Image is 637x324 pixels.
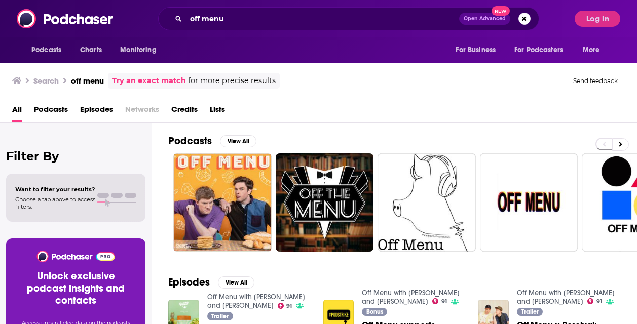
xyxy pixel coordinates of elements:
button: open menu [576,40,613,60]
input: Search podcasts, credits, & more... [186,11,459,27]
span: For Business [456,43,496,57]
button: View All [220,135,256,147]
img: Podchaser - Follow, Share and Rate Podcasts [36,251,116,262]
span: For Podcasters [514,43,563,57]
span: Trailer [211,313,229,319]
span: New [492,6,510,16]
a: PodcastsView All [168,135,256,147]
a: 91 [278,303,292,309]
h2: Filter By [6,149,145,164]
a: 91 [432,298,447,304]
h3: Search [33,76,59,86]
a: Podcasts [34,101,68,122]
button: Log In [575,11,620,27]
span: Monitoring [120,43,156,57]
img: Podchaser - Follow, Share and Rate Podcasts [17,9,114,28]
a: Off Menu with Ed Gamble and James Acaster [517,289,615,306]
a: 91 [587,298,602,304]
button: open menu [448,40,508,60]
a: Off Menu with Ed Gamble and James Acaster [207,293,305,310]
span: Podcasts [31,43,61,57]
span: Open Advanced [464,16,506,21]
span: Want to filter your results? [15,186,95,193]
button: View All [218,276,254,289]
button: open menu [508,40,578,60]
a: Try an exact match [112,75,186,87]
h2: Podcasts [168,135,212,147]
span: Choose a tab above to access filters. [15,196,95,210]
a: Credits [171,101,198,122]
h2: Episodes [168,276,210,289]
a: Episodes [80,101,113,122]
a: All [12,101,22,122]
span: Bonus [366,309,383,315]
a: Charts [73,40,108,60]
span: 91 [286,304,292,308]
h3: Unlock exclusive podcast insights and contacts [18,270,133,307]
button: open menu [24,40,74,60]
a: EpisodesView All [168,276,254,289]
div: Search podcasts, credits, & more... [158,7,539,30]
span: More [583,43,600,57]
span: 91 [596,299,602,304]
span: Trailer [521,309,539,315]
button: open menu [113,40,169,60]
button: Open AdvancedNew [459,13,510,25]
h3: off menu [71,76,104,86]
a: Off Menu with Ed Gamble and James Acaster [362,289,460,306]
button: Send feedback [570,76,621,85]
span: Charts [80,43,102,57]
span: Networks [125,101,159,122]
span: 91 [441,299,447,304]
a: Lists [210,101,225,122]
span: for more precise results [188,75,276,87]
